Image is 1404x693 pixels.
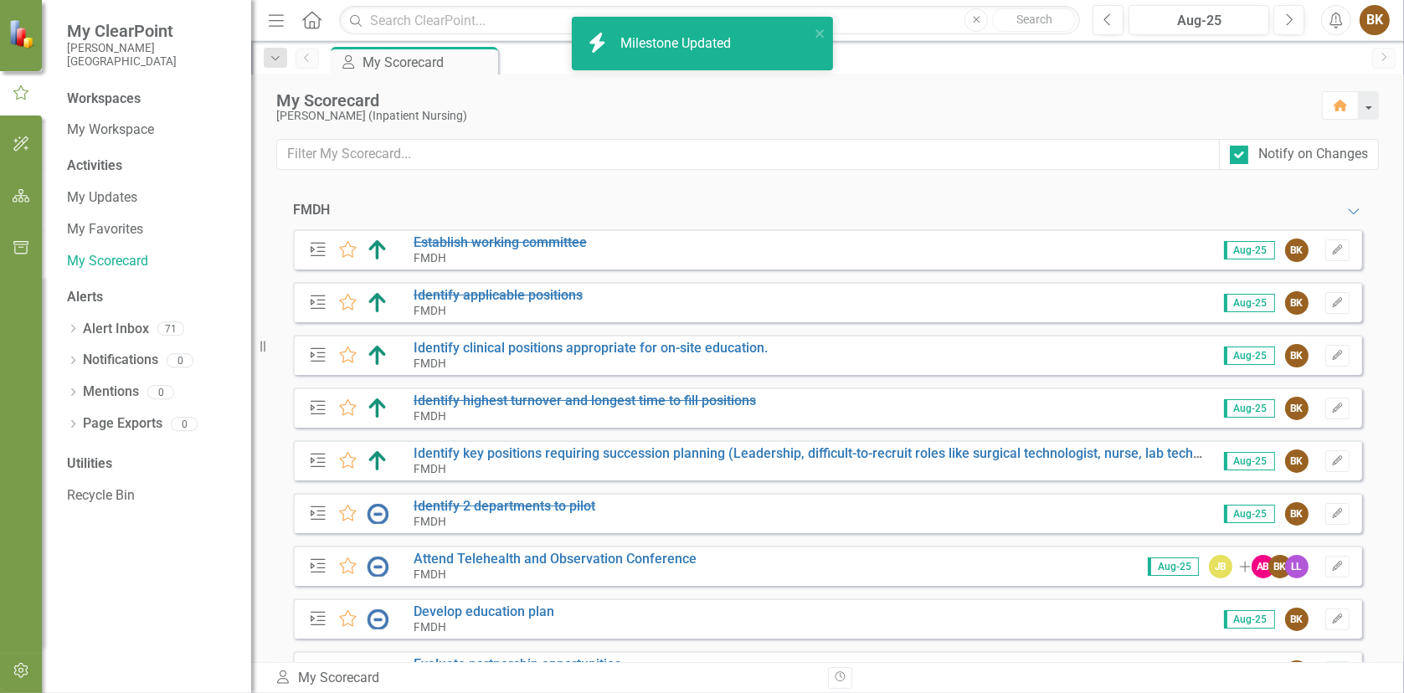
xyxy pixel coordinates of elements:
img: Above Target [367,240,388,260]
span: Aug-25 [1224,346,1275,365]
span: Aug-25 [1148,557,1199,576]
a: Recycle Bin [67,486,234,506]
div: 0 [171,417,198,431]
span: Aug-25 [1224,241,1275,259]
a: My Favorites [67,220,234,239]
button: Aug-25 [1129,5,1269,35]
div: BK [1285,502,1309,526]
a: My Workspace [67,121,234,140]
div: Notify on Changes [1258,145,1368,164]
a: Page Exports [83,414,162,434]
a: Identify key positions requiring succession planning (Leadership, difficult-to-recruit roles like... [414,445,1273,461]
a: Identify clinical positions appropriate for on-site education. [414,340,768,356]
img: No Information [367,557,388,577]
div: BK [1285,344,1309,367]
div: BK [1285,449,1309,473]
span: Search [1016,13,1052,26]
a: Identify applicable positions [414,287,583,303]
a: Notifications [83,351,158,370]
a: Attend Telehealth and Observation Conference [414,551,697,567]
div: 0 [167,353,193,367]
span: Aug-25 [1224,452,1275,470]
div: Workspaces [67,90,141,109]
small: FMDH [414,620,446,634]
div: Aug-25 [1134,11,1263,31]
a: Develop education plan [414,603,554,619]
div: BK [1285,239,1309,262]
button: BK [1360,5,1390,35]
div: LL [1285,555,1309,578]
a: Identify 2 departments to pilot [414,498,595,514]
span: Aug-25 [1224,610,1275,629]
small: FMDH [414,515,446,528]
small: FMDH [414,462,446,475]
small: FMDH [414,357,446,370]
input: Filter My Scorecard... [276,139,1220,170]
div: BK [1268,555,1292,578]
div: 71 [157,322,184,336]
small: FMDH [414,251,446,264]
img: ClearPoint Strategy [7,18,39,49]
a: Establish working committee [414,234,587,250]
img: No Information [367,609,388,629]
div: My Scorecard [276,91,1305,110]
span: Aug-25 [1224,505,1275,523]
div: BK [1285,608,1309,631]
span: My ClearPoint [67,21,234,41]
input: Search ClearPoint... [339,6,1080,35]
small: [PERSON_NAME][GEOGRAPHIC_DATA] [67,41,234,69]
div: Alerts [67,288,234,307]
a: My Updates [67,188,234,208]
div: Utilities [67,454,234,474]
div: 0 [147,385,174,399]
img: Above Target [367,293,388,313]
small: FMDH [414,304,446,317]
img: Above Target [367,451,388,471]
a: Mentions [83,382,139,402]
small: FMDH [414,567,446,581]
img: Above Target [367,398,388,418]
div: BK [1285,660,1309,684]
a: Alert Inbox [83,320,149,339]
button: close [815,23,826,43]
div: AB [1252,555,1275,578]
div: Milestone Updated [620,34,735,54]
div: Activities [67,157,234,176]
small: FMDH [414,409,446,423]
a: My Scorecard [67,252,234,271]
div: [PERSON_NAME] (Inpatient Nursing) [276,110,1305,122]
img: Above Target [367,346,388,366]
div: BK [1285,397,1309,420]
button: Search [992,8,1076,32]
div: JB [1209,555,1232,578]
div: BK [1285,291,1309,315]
span: Aug-25 [1224,399,1275,418]
div: My Scorecard [363,52,494,73]
div: FMDH [293,201,330,220]
a: Identify highest turnover and longest time to fill positions [414,393,756,408]
img: No Information [367,504,388,524]
span: Aug-25 [1224,294,1275,312]
div: My Scorecard [275,669,815,688]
